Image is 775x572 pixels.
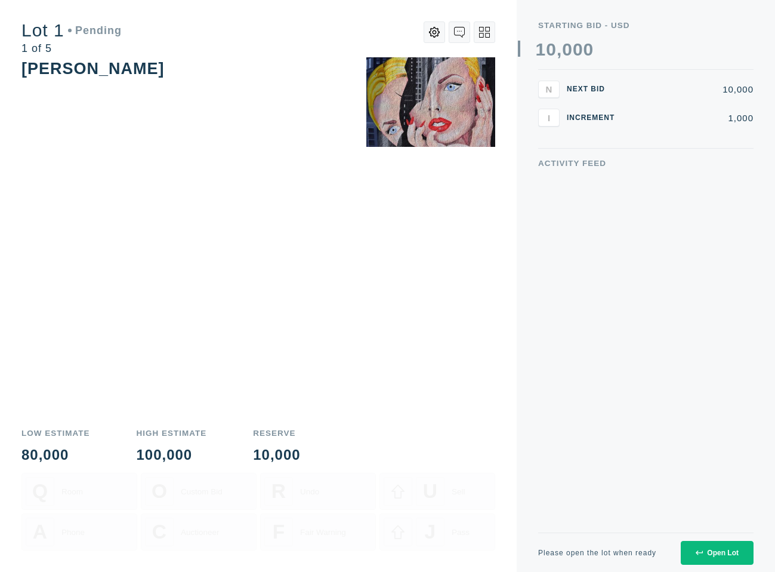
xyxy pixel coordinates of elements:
div: 100,000 [136,448,206,462]
div: 0 [573,41,583,59]
div: 80,000 [21,448,90,462]
div: Open Lot [696,549,739,557]
div: 0 [562,41,573,59]
div: 10,000 [253,448,300,462]
button: I [538,109,560,127]
button: N [538,81,560,99]
div: Next Bid [567,85,620,93]
div: Starting Bid - USD [538,21,754,30]
div: High Estimate [136,429,206,438]
div: Lot 1 [21,21,122,39]
div: 1,000 [628,113,754,122]
div: Reserve [253,429,300,438]
div: 10,000 [628,85,754,94]
div: 1 [536,41,546,59]
div: 0 [546,41,557,59]
div: , [557,41,562,220]
span: N [546,84,552,94]
div: Activity Feed [538,159,754,168]
span: I [548,113,550,123]
button: Open Lot [681,541,754,565]
div: 0 [583,41,594,59]
div: Increment [567,114,620,121]
div: 1 of 5 [21,43,122,54]
div: Low Estimate [21,429,90,438]
div: Please open the lot when ready [538,549,656,556]
div: Pending [68,25,122,36]
div: [PERSON_NAME] [21,60,165,78]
